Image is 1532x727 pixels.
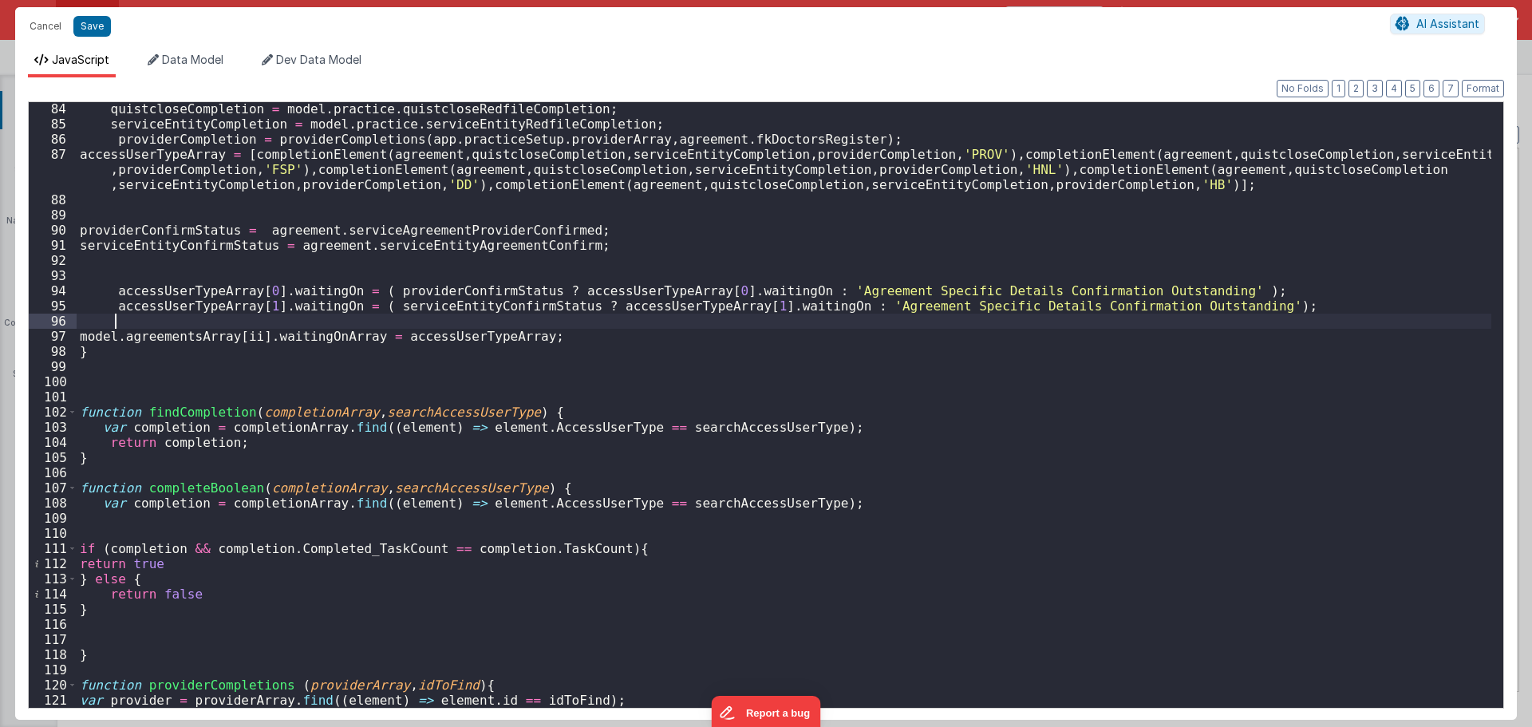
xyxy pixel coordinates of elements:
[29,283,77,298] div: 94
[29,496,77,511] div: 108
[29,238,77,253] div: 91
[29,632,77,647] div: 117
[1332,80,1345,97] button: 1
[29,329,77,344] div: 97
[29,253,77,268] div: 92
[1423,80,1439,97] button: 6
[29,192,77,207] div: 88
[29,405,77,420] div: 102
[1443,80,1459,97] button: 7
[1405,80,1420,97] button: 5
[73,16,111,37] button: Save
[29,480,77,496] div: 107
[1277,80,1329,97] button: No Folds
[1390,14,1485,34] button: AI Assistant
[29,435,77,450] div: 104
[29,617,77,632] div: 116
[29,420,77,435] div: 103
[276,53,361,66] span: Dev Data Model
[29,465,77,480] div: 106
[29,298,77,314] div: 95
[1386,80,1402,97] button: 4
[29,587,77,602] div: 114
[1367,80,1383,97] button: 3
[29,511,77,526] div: 109
[29,647,77,662] div: 118
[29,344,77,359] div: 98
[29,374,77,389] div: 100
[1416,17,1479,30] span: AI Assistant
[29,147,77,192] div: 87
[29,101,77,117] div: 84
[29,541,77,556] div: 111
[29,268,77,283] div: 93
[29,132,77,147] div: 86
[29,662,77,678] div: 119
[29,693,77,708] div: 121
[29,359,77,374] div: 99
[29,450,77,465] div: 105
[29,314,77,329] div: 96
[29,223,77,238] div: 90
[29,571,77,587] div: 113
[29,556,77,571] div: 112
[22,15,69,38] button: Cancel
[162,53,223,66] span: Data Model
[29,678,77,693] div: 120
[29,602,77,617] div: 115
[29,389,77,405] div: 101
[52,53,109,66] span: JavaScript
[29,117,77,132] div: 85
[29,207,77,223] div: 89
[1348,80,1364,97] button: 2
[29,526,77,541] div: 110
[1462,80,1504,97] button: Format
